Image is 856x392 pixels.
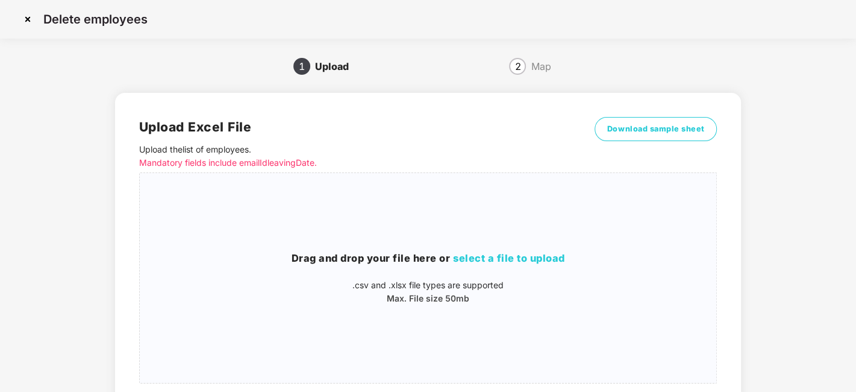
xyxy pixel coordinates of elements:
div: Upload [315,57,358,76]
p: Max. File size 50mb [140,292,717,305]
p: Upload the list of employees . [139,143,573,169]
span: Drag and drop your file here orselect a file to upload.csv and .xlsx file types are supportedMax.... [140,173,717,383]
span: 2 [514,62,520,71]
p: Delete employees [43,12,148,27]
button: Download sample sheet [595,117,717,141]
h3: Drag and drop your file here or [140,251,717,267]
span: Download sample sheet [607,123,705,135]
span: 1 [299,62,305,71]
span: select a file to upload [453,252,565,264]
div: Map [531,57,551,76]
p: Mandatory fields include emailId leavingDate. [139,156,573,169]
img: svg+xml;base64,PHN2ZyBpZD0iQ3Jvc3MtMzJ4MzIiIHhtbG5zPSJodHRwOi8vd3d3LnczLm9yZy8yMDAwL3N2ZyIgd2lkdG... [18,10,37,29]
p: .csv and .xlsx file types are supported [140,279,717,292]
h2: Upload Excel File [139,117,573,137]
